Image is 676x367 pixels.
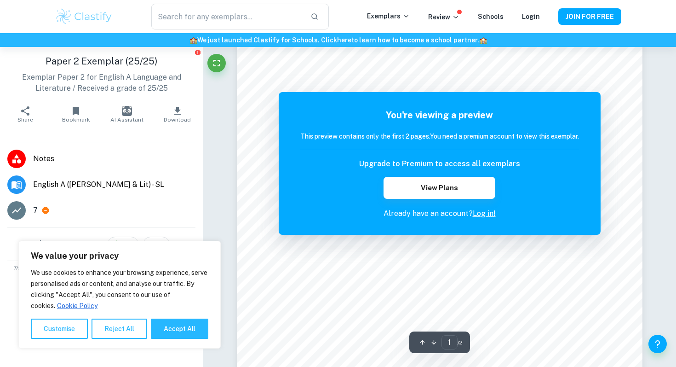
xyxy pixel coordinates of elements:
[33,205,38,216] p: 7
[143,237,170,251] div: 5
[62,117,90,123] span: Bookmark
[2,35,674,45] h6: We just launched Clastify for Schools. Click to learn how to become a school partner.
[300,131,579,141] h6: This preview contains only the first 2 pages. You need a premium account to view this exemplar.
[4,265,199,279] span: This is an example of past student work. Do not copy or submit as your own. Use to understand the...
[522,13,540,20] a: Login
[164,117,191,123] span: Download
[359,158,520,169] h6: Upgrade to Premium to access all exemplars
[337,36,351,44] a: here
[34,239,59,250] h6: Like it?
[479,36,487,44] span: 🏫
[33,153,195,164] span: Notes
[558,8,621,25] button: JOIN FOR FREE
[55,7,113,26] img: Clastify logo
[478,13,504,20] a: Schools
[151,319,208,339] button: Accept All
[31,250,208,262] p: We value your privacy
[102,101,152,127] button: AI Assistant
[57,302,98,310] a: Cookie Policy
[384,177,495,199] button: View Plans
[117,239,136,249] span: 77
[428,12,459,22] p: Review
[153,239,167,249] span: 5
[51,101,101,127] button: Bookmark
[122,106,132,116] img: AI Assistant
[300,108,579,122] h5: You're viewing a preview
[7,54,195,68] h1: Paper 2 Exemplar (25/25)
[152,101,203,127] button: Download
[151,4,303,29] input: Search for any exemplars...
[458,338,463,347] span: / 2
[110,117,143,123] span: AI Assistant
[648,335,667,353] button: Help and Feedback
[367,11,410,21] p: Exemplars
[108,237,138,251] div: 77
[31,319,88,339] button: Customise
[194,49,201,56] button: Report issue
[18,241,221,349] div: We value your privacy
[207,54,226,72] button: Fullscreen
[33,179,195,190] span: English A ([PERSON_NAME] & Lit) - SL
[31,267,208,311] p: We use cookies to enhance your browsing experience, serve personalised ads or content, and analys...
[473,209,496,218] a: Log in!
[189,36,197,44] span: 🏫
[300,208,579,219] p: Already have an account?
[7,72,195,94] p: Exemplar Paper 2 for English A Language and Literature / Received a grade of 25/25
[92,319,147,339] button: Reject All
[17,117,33,123] span: Share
